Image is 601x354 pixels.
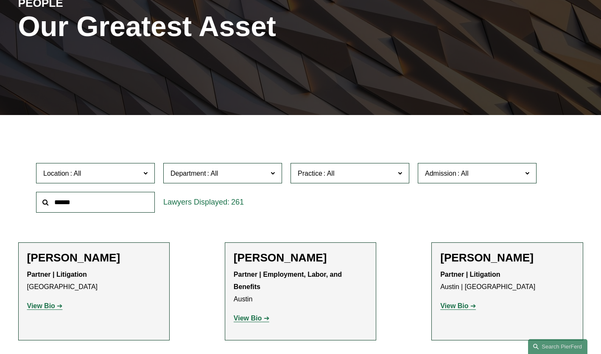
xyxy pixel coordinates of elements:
[27,251,161,265] h2: [PERSON_NAME]
[18,10,395,43] h1: Our Greatest Asset
[27,302,55,309] strong: View Bio
[528,339,587,354] a: Search this site
[440,251,574,265] h2: [PERSON_NAME]
[425,170,456,177] span: Admission
[43,170,69,177] span: Location
[27,302,63,309] a: View Bio
[234,315,262,322] strong: View Bio
[234,269,367,305] p: Austin
[27,271,87,278] strong: Partner | Litigation
[298,170,322,177] span: Practice
[234,315,269,322] a: View Bio
[27,269,161,293] p: [GEOGRAPHIC_DATA]
[440,271,500,278] strong: Partner | Litigation
[440,302,476,309] a: View Bio
[231,198,244,206] span: 261
[171,170,206,177] span: Department
[440,269,574,293] p: Austin | [GEOGRAPHIC_DATA]
[234,251,367,265] h2: [PERSON_NAME]
[440,302,468,309] strong: View Bio
[234,271,344,290] strong: Partner | Employment, Labor, and Benefits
